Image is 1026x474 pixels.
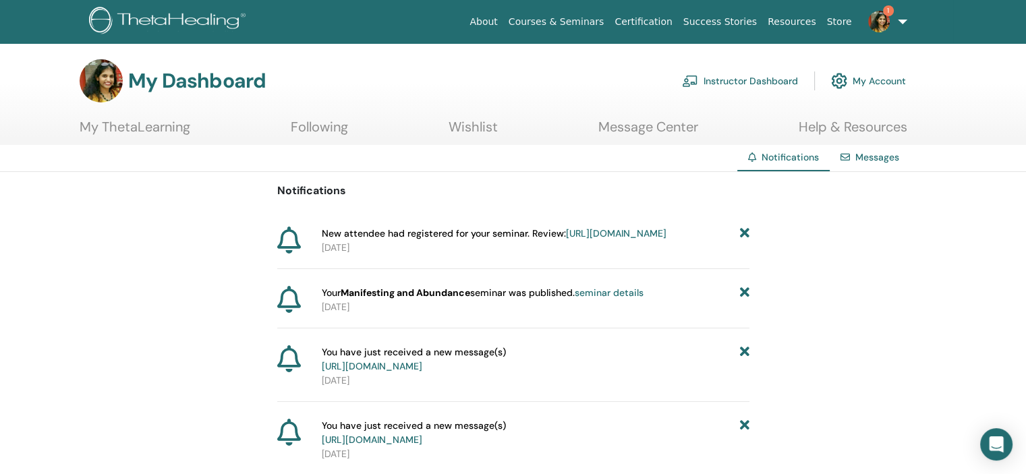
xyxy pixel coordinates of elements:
span: New attendee had registered for your seminar. Review: [322,227,666,241]
a: [URL][DOMAIN_NAME] [566,227,666,239]
strong: Manifesting and Abundance [341,287,470,299]
a: [URL][DOMAIN_NAME] [322,434,422,446]
a: Help & Resources [799,119,907,145]
img: default.jpg [868,11,890,32]
a: About [464,9,503,34]
a: Following [291,119,348,145]
a: My ThetaLearning [80,119,190,145]
span: 1 [883,5,894,16]
a: Certification [609,9,677,34]
a: Resources [762,9,822,34]
a: Wishlist [449,119,498,145]
a: Courses & Seminars [503,9,610,34]
img: chalkboard-teacher.svg [682,75,698,87]
a: Store [822,9,857,34]
p: [DATE] [322,447,749,461]
img: logo.png [89,7,250,37]
a: Messages [855,151,899,163]
a: Instructor Dashboard [682,66,798,96]
img: cog.svg [831,69,847,92]
p: [DATE] [322,241,749,255]
a: My Account [831,66,906,96]
span: Notifications [762,151,819,163]
p: [DATE] [322,300,749,314]
p: [DATE] [322,374,749,388]
a: Message Center [598,119,698,145]
p: Notifications [277,183,749,199]
h3: My Dashboard [128,69,266,93]
img: default.jpg [80,59,123,102]
div: Open Intercom Messenger [980,428,1013,461]
a: seminar details [575,287,644,299]
span: You have just received a new message(s) [322,345,506,374]
a: [URL][DOMAIN_NAME] [322,360,422,372]
a: Success Stories [678,9,762,34]
span: Your seminar was published. [322,286,644,300]
span: You have just received a new message(s) [322,419,506,447]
